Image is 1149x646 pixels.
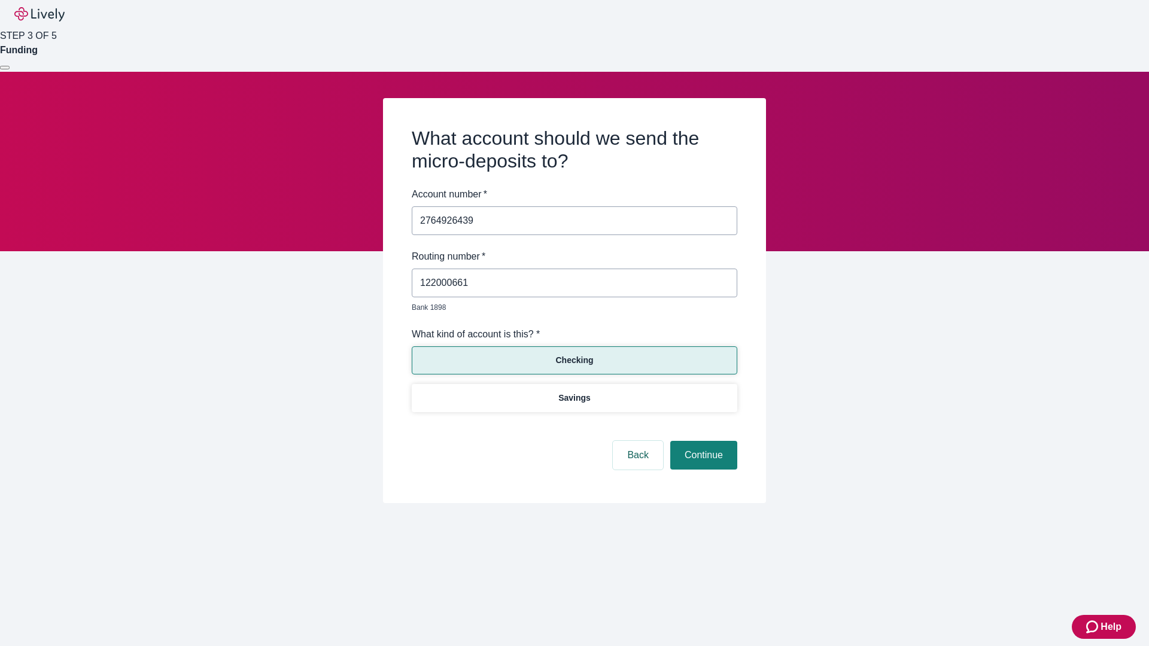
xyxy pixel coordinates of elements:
p: Savings [558,392,591,404]
label: Routing number [412,249,485,264]
span: Help [1101,620,1121,634]
h2: What account should we send the micro-deposits to? [412,127,737,173]
img: Lively [14,7,65,22]
p: Bank 1898 [412,302,729,313]
svg: Zendesk support icon [1086,620,1101,634]
p: Checking [555,354,593,367]
button: Back [613,441,663,470]
button: Zendesk support iconHelp [1072,615,1136,639]
label: Account number [412,187,487,202]
button: Checking [412,346,737,374]
button: Continue [670,441,737,470]
label: What kind of account is this? * [412,327,540,342]
button: Savings [412,384,737,412]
